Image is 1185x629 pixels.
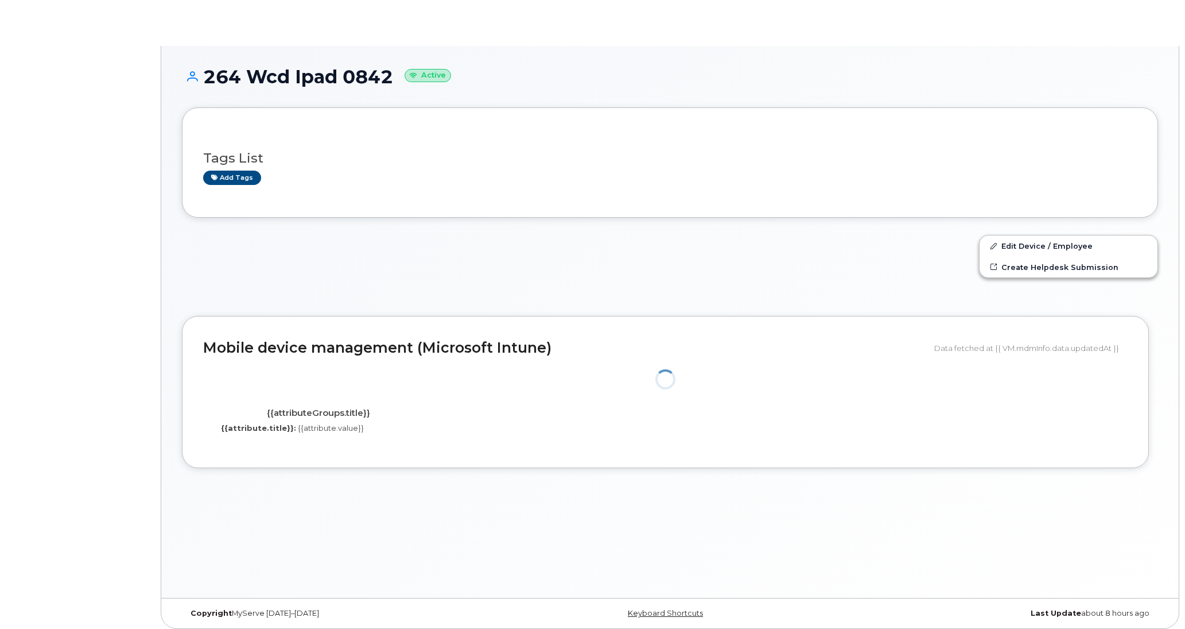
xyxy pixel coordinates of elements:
strong: Copyright [191,609,232,618]
label: {{attribute.title}}: [221,423,296,434]
div: about 8 hours ago [833,609,1158,618]
a: Edit Device / Employee [980,236,1157,256]
small: Active [405,69,451,82]
h2: Mobile device management (Microsoft Intune) [203,340,926,356]
a: Add tags [203,171,261,185]
h3: Tags List [203,151,1137,165]
a: Keyboard Shortcuts [628,609,703,618]
strong: Last Update [1031,609,1081,618]
span: {{attribute.value}} [298,423,364,433]
div: MyServe [DATE]–[DATE] [182,609,507,618]
a: Create Helpdesk Submission [980,257,1157,277]
h1: 264 Wcd Ipad 0842 [182,67,1158,87]
h4: {{attributeGroups.title}} [212,408,426,418]
div: Data fetched at {{ VM.mdmInfo.data.updatedAt }} [934,337,1128,359]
